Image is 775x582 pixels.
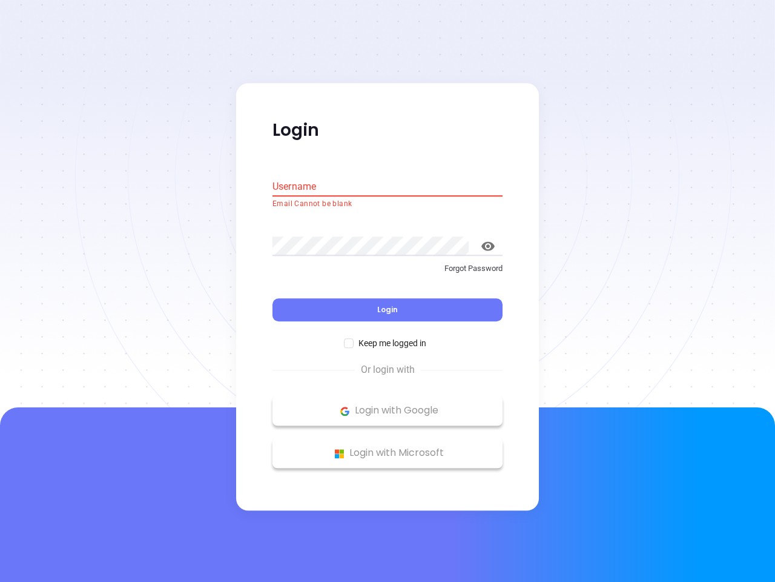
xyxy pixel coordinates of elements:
p: Login [272,119,503,141]
p: Login with Google [279,402,496,420]
span: Keep me logged in [354,337,431,350]
button: toggle password visibility [473,232,503,261]
button: Microsoft Logo Login with Microsoft [272,438,503,469]
button: Login [272,299,503,322]
span: Login [377,305,398,315]
span: Or login with [355,363,421,378]
p: Email Cannot be blank [272,198,503,210]
p: Login with Microsoft [279,444,496,463]
img: Microsoft Logo [332,446,347,461]
a: Forgot Password [272,263,503,284]
p: Forgot Password [272,263,503,275]
button: Google Logo Login with Google [272,396,503,426]
img: Google Logo [337,404,352,419]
